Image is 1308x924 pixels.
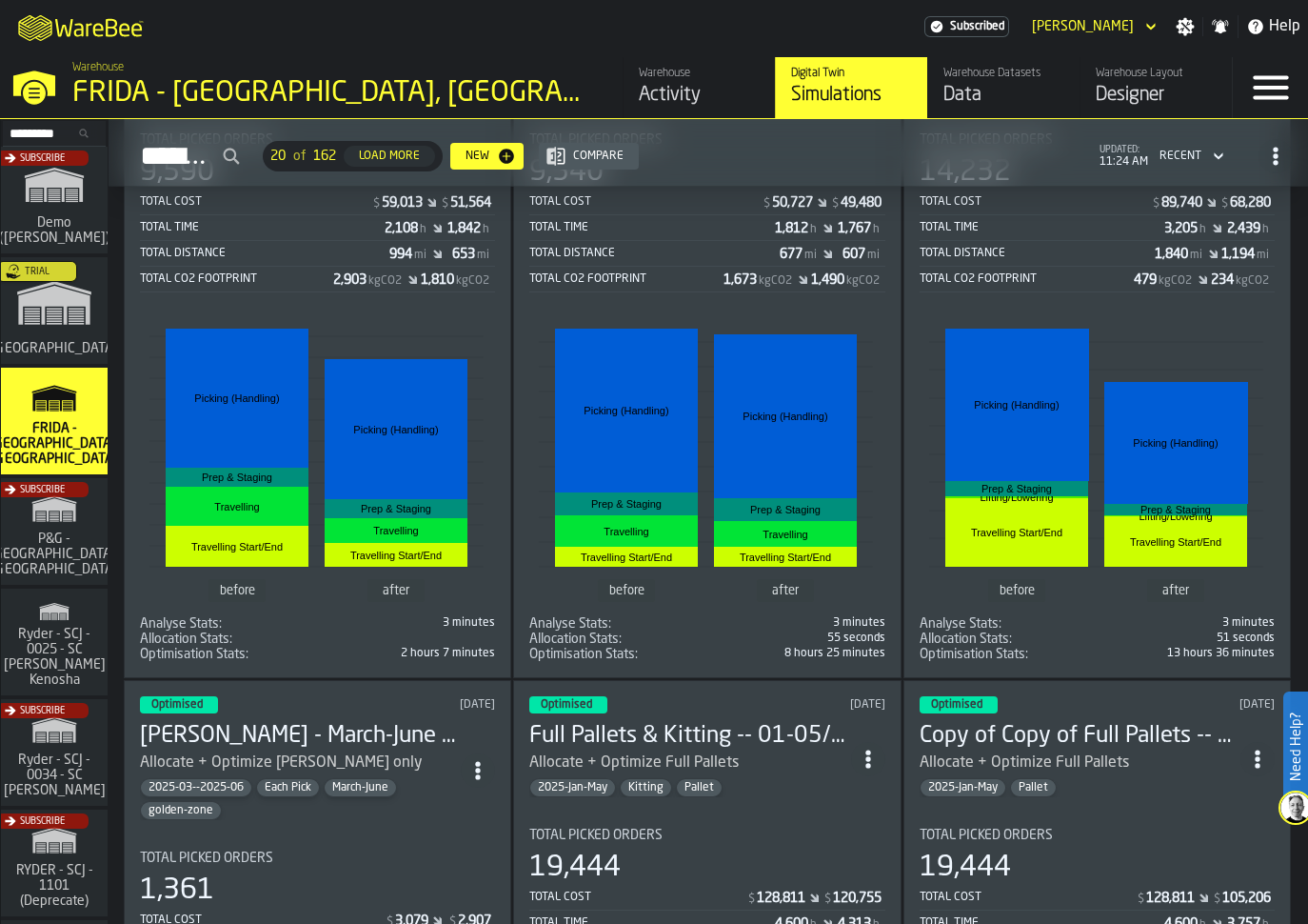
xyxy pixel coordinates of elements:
span: mi [414,249,426,262]
span: h [420,223,426,236]
div: Title [140,632,314,647]
span: $ [824,893,831,906]
div: Title [920,647,1094,662]
div: Compare [565,150,631,163]
span: Subscribe [20,816,65,827]
span: Help [1269,15,1300,38]
div: stat-Optimisation Stats: [529,647,884,662]
text: after [772,584,800,597]
span: $ [442,197,448,211]
div: 2 hours 7 minutes [322,647,496,660]
div: Stat Value [1155,247,1188,262]
span: Subscribe [20,153,65,164]
div: Stat Value [841,195,882,211]
span: Kitting [621,781,671,794]
span: Warehouse [72,61,124,74]
div: 13 hours 36 minutes [1100,647,1275,660]
div: Title [529,632,704,647]
div: Full Pallets & Kitting -- 01-05/20th [529,721,850,752]
div: stat- [142,311,493,613]
span: 11:24 AM [1100,155,1148,169]
span: kgCO2 [368,274,402,288]
div: DropdownMenuValue-4 [1159,150,1201,163]
div: Stat Value [1161,195,1202,211]
div: Warehouse Layout [1096,67,1217,80]
span: Optimised [541,699,592,711]
div: Total CO2 Footprint [140,272,333,286]
a: link-to-/wh/i/09dab83b-01b9-46d8-b134-ab87bee612a6/simulations [1,589,108,699]
div: Updated: 6/9/2025, 7:33:47 AM Created: 6/9/2025, 3:39:20 AM [748,698,885,712]
a: link-to-/wh/i/b8e8645a-5c77-43f4-8135-27e3a4d97801/simulations [1,257,108,368]
span: 2025-03--2025-06 [141,781,251,794]
div: Total Distance [920,247,1155,260]
text: after [383,584,410,597]
a: link-to-/wh/i/66c06d0b-737b-49be-8dbb-5bf8b180544b/simulations [1,699,108,810]
div: Stat Value [842,247,865,262]
div: Title [920,828,1275,843]
span: $ [748,893,755,906]
span: Optimisation Stats: [140,647,248,662]
div: Title [529,647,704,662]
span: Analyse Stats: [920,616,1001,632]
span: $ [373,197,380,211]
label: button-toggle-Menu [1233,57,1308,118]
button: button-New [450,143,524,170]
h3: [PERSON_NAME] - March-June 2025-03--2025-06 [140,721,461,752]
span: h [483,223,489,236]
span: mi [477,249,489,262]
span: kgCO2 [1159,274,1192,288]
div: Total CO2 Footprint [529,272,723,286]
div: New [458,150,497,163]
span: $ [832,197,839,211]
text: before [999,584,1034,597]
span: 862,900 [140,647,495,662]
label: button-toggle-Settings [1168,17,1202,36]
div: Digital Twin [791,67,912,80]
div: 19,444 [920,851,1011,885]
div: Total Time [529,221,774,234]
section: card-SimulationDashboardCard-optimised [529,117,884,662]
span: 20 [270,149,286,164]
a: link-to-/wh/i/dbcf2930-f09f-4140-89fc-d1e1c3a767ca/simulations [1,147,108,257]
span: Subscribe [20,706,65,716]
div: 8 hours 25 minutes [711,647,885,660]
span: March-June [325,781,396,794]
div: Total Cost [529,195,761,209]
span: mi [1190,249,1202,262]
div: Stat Value [1221,247,1255,262]
div: Menu Subscription [924,16,1009,37]
div: 3 minutes [322,616,496,630]
a: link-to-/wh/i/6dbb1d82-3db7-4128-8c89-fa256cbecc9a/feed/ [623,57,775,118]
div: Data [943,82,1064,109]
div: 51 seconds [1100,632,1275,645]
span: Optimisation Stats: [529,647,638,662]
div: ButtonLoadMore-Load More-Prev-First-Last [255,141,450,171]
div: Stat Value [1164,221,1198,236]
div: Stat Value [385,221,418,236]
div: Warehouse [639,67,760,80]
span: 2025-Jan-May [530,781,615,794]
button: button-Compare [539,143,639,170]
div: stat-Analyse Stats: [920,616,1275,632]
div: Stat Value [838,221,871,236]
div: stat-Optimisation Stats: [140,647,495,662]
div: stat-Allocation Stats: [529,632,884,647]
div: stat-Allocation Stats: [920,632,1275,647]
div: Stat Value [382,195,423,211]
div: 55 seconds [711,632,885,645]
div: Designer [1096,82,1217,109]
span: Optimised [931,699,982,711]
div: Stat Value [1211,272,1234,288]
span: kgCO2 [456,274,489,288]
div: stat-Allocation Stats: [140,632,495,647]
div: status-3 2 [140,696,218,713]
span: h [1199,223,1206,236]
a: link-to-/wh/i/9d1c09ad-264c-413d-ae5b-7f311bff8d2c/simulations [1,810,108,920]
div: stat-Total Picked Orders [529,132,884,292]
span: Total Picked Orders [529,828,663,843]
div: Stat Value [1134,272,1157,288]
a: link-to-/wh/i/920dbc0c-77a5-4af1-b26a-8bdf32ca7a21/simulations [1,478,108,589]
